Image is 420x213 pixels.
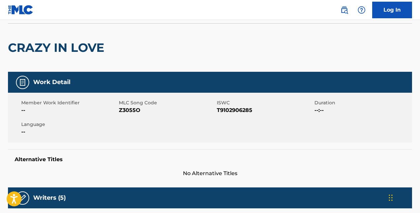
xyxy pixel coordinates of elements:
[340,6,348,14] img: search
[8,169,412,177] span: No Alternative Titles
[358,6,366,14] img: help
[21,106,117,114] span: --
[217,99,313,106] span: ISWC
[217,106,313,114] span: T9102906285
[21,99,117,106] span: Member Work Identifier
[8,5,34,15] img: MLC Logo
[372,2,412,18] a: Log In
[8,40,108,55] h2: CRAZY IN LOVE
[387,181,420,213] iframe: Chat Widget
[33,78,70,86] h5: Work Detail
[119,99,215,106] span: MLC Song Code
[21,128,117,136] span: --
[19,78,27,86] img: Work Detail
[21,121,117,128] span: Language
[314,99,410,106] span: Duration
[119,106,215,114] span: Z3055O
[33,194,66,202] h5: Writers (5)
[355,3,368,17] div: Help
[19,194,27,202] img: Writers
[338,3,351,17] a: Public Search
[314,106,410,114] span: --:--
[15,156,405,163] h5: Alternative Titles
[389,188,393,208] div: Drag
